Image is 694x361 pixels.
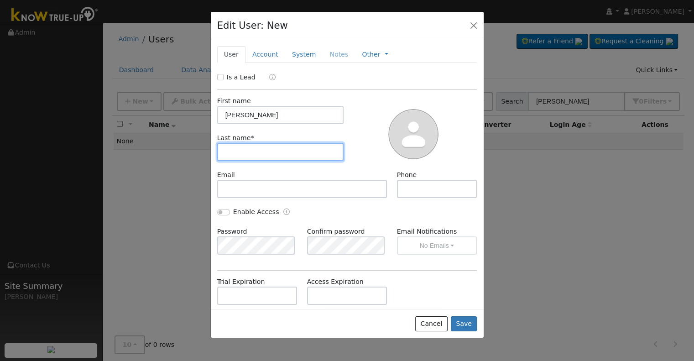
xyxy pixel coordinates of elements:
[217,96,251,106] label: First name
[415,316,448,332] button: Cancel
[227,73,256,82] label: Is a Lead
[217,277,265,287] label: Trial Expiration
[217,18,288,33] h4: Edit User: New
[217,227,247,236] label: Password
[262,73,276,83] a: Lead
[307,227,365,236] label: Confirm password
[397,170,417,180] label: Phone
[217,170,235,180] label: Email
[451,316,477,332] button: Save
[217,46,245,63] a: User
[397,227,477,236] label: Email Notifications
[250,134,254,141] span: Required
[217,133,254,143] label: Last name
[283,207,290,218] a: Enable Access
[307,277,364,287] label: Access Expiration
[217,74,224,80] input: Is a Lead
[362,50,380,59] a: Other
[233,207,279,217] label: Enable Access
[285,46,323,63] a: System
[245,46,285,63] a: Account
